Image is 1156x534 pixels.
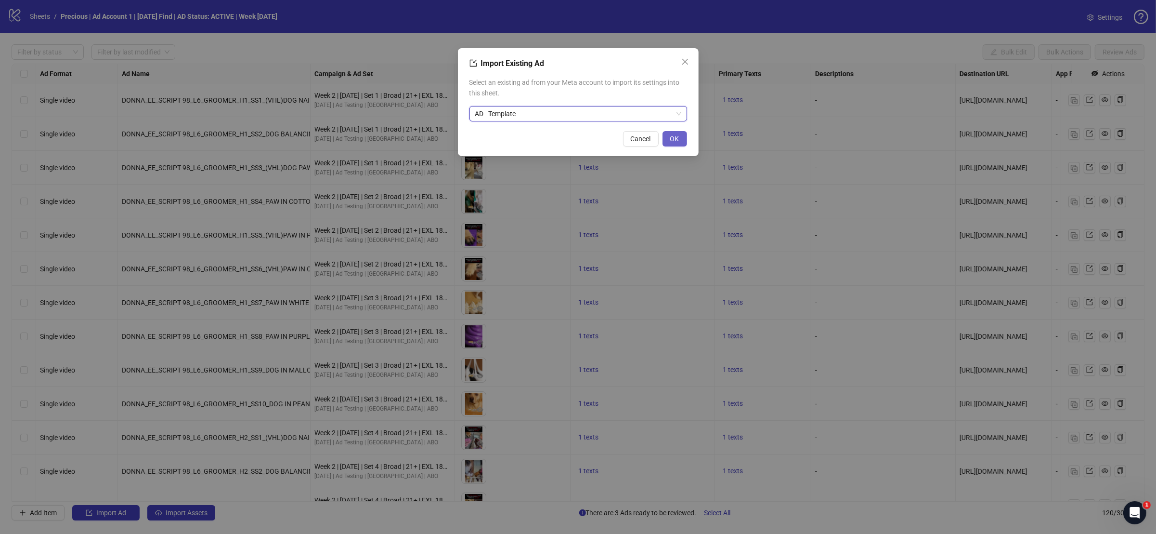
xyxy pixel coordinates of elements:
span: AD - Template [475,107,681,121]
span: Cancel [631,135,651,143]
span: 1 [1143,501,1151,509]
span: close [681,58,689,66]
span: Select an existing ad from your Meta account to import its settings into this sheet. [469,77,687,98]
span: OK [670,135,679,143]
button: OK [662,131,687,147]
button: Close [677,54,693,69]
span: import [469,59,477,67]
iframe: Intercom live chat [1123,501,1146,524]
button: Cancel [623,131,659,147]
span: Import Existing Ad [481,59,545,68]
